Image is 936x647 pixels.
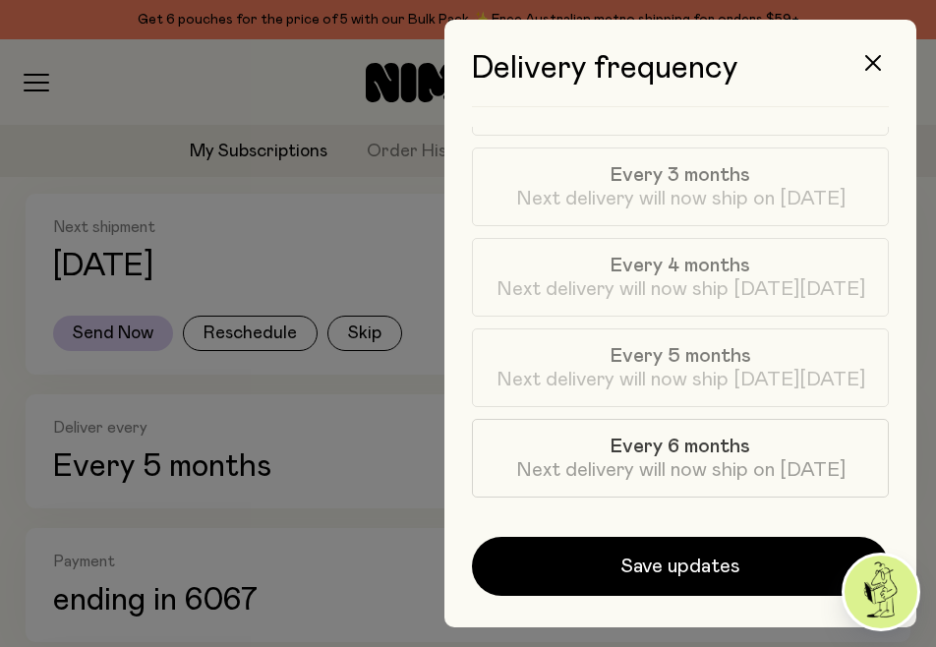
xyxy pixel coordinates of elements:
span: Next delivery will now ship [DATE][DATE] [497,368,865,391]
span: Next delivery will now ship on [DATE] [516,187,846,210]
span: Next delivery will now ship on [DATE] [516,458,846,482]
span: Every 6 months [611,435,750,458]
span: Every 5 months [611,344,751,368]
img: agent [845,556,917,628]
button: Save updates [472,537,889,596]
span: Save updates [620,553,740,580]
span: Every 3 months [611,163,750,187]
span: Next delivery will now ship [DATE][DATE] [497,277,865,301]
h3: Delivery frequency [472,51,889,107]
span: Every 4 months [611,254,750,277]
